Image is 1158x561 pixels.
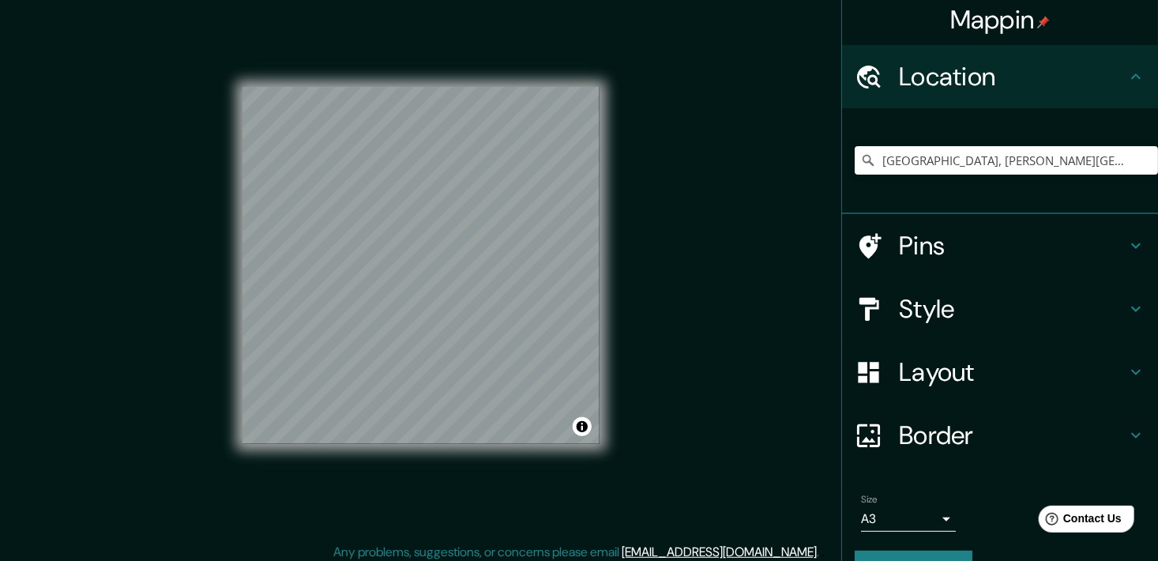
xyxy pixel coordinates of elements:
[1017,499,1141,544] iframe: Help widget launcher
[573,417,592,436] button: Toggle attribution
[899,356,1126,388] h4: Layout
[861,493,878,506] label: Size
[899,293,1126,325] h4: Style
[855,146,1158,175] input: Pick your city or area
[950,4,1051,36] h4: Mappin
[1037,16,1050,28] img: pin-icon.png
[243,87,600,444] canvas: Map
[899,61,1126,92] h4: Location
[842,45,1158,108] div: Location
[842,214,1158,277] div: Pins
[842,341,1158,404] div: Layout
[861,506,956,532] div: A3
[622,544,817,560] a: [EMAIL_ADDRESS][DOMAIN_NAME]
[899,420,1126,451] h4: Border
[842,404,1158,467] div: Border
[899,230,1126,262] h4: Pins
[842,277,1158,341] div: Style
